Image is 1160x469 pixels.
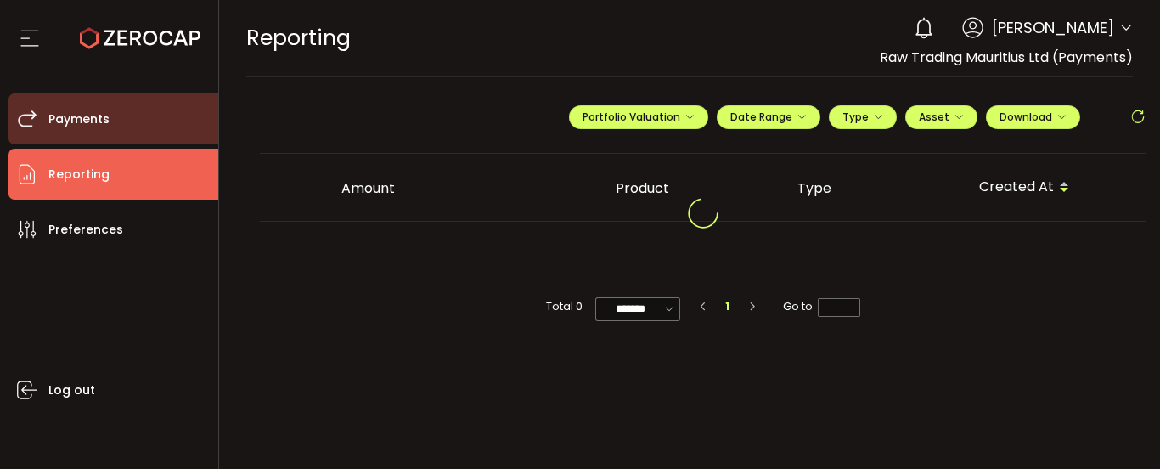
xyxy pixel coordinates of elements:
[569,105,708,129] button: Portfolio Valuation
[546,297,583,316] span: Total 0
[783,297,860,316] span: Go to
[919,110,949,124] span: Asset
[246,23,351,53] span: Reporting
[48,218,123,242] span: Preferences
[48,107,110,132] span: Payments
[730,110,807,124] span: Date Range
[962,285,1160,469] iframe: Chat Widget
[992,16,1114,39] span: [PERSON_NAME]
[48,162,110,187] span: Reporting
[1000,110,1067,124] span: Download
[905,105,977,129] button: Asset
[829,105,897,129] button: Type
[718,297,737,316] li: 1
[717,105,820,129] button: Date Range
[48,378,95,403] span: Log out
[842,110,883,124] span: Type
[583,110,695,124] span: Portfolio Valuation
[880,48,1133,67] span: Raw Trading Mauritius Ltd (Payments)
[986,105,1080,129] button: Download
